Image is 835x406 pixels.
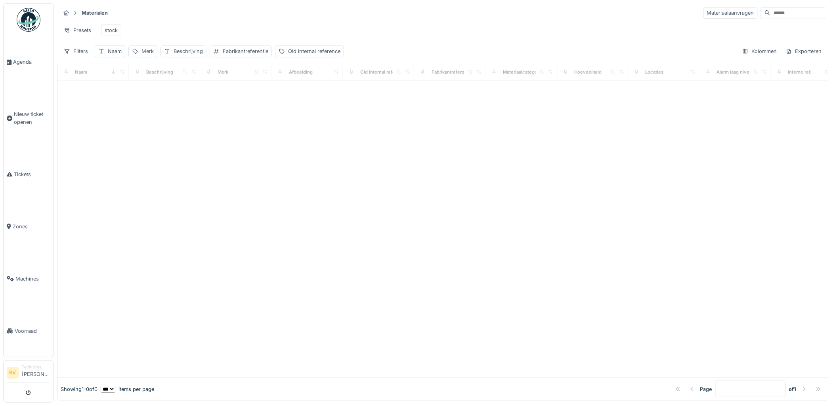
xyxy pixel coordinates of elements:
a: Voorraad [4,305,54,357]
div: Merk [141,47,154,55]
div: Beschrijving [174,47,203,55]
div: Fabrikantreferentie [432,69,473,76]
span: Voorraad [15,327,50,335]
div: Kolommen [739,46,781,57]
div: Showing 1 - 0 of 0 [61,385,97,393]
span: Zones [13,223,50,230]
div: Naam [75,69,87,76]
span: Machines [15,275,50,283]
span: Tickets [14,171,50,178]
div: Exporteren [782,46,825,57]
div: Page [700,385,712,393]
div: stock [105,27,118,34]
div: Technicus [22,364,50,370]
li: [PERSON_NAME] [22,364,50,381]
strong: Materialen [78,9,111,17]
div: Interne ref. [788,69,812,76]
li: BV [7,367,19,379]
a: BV Technicus[PERSON_NAME] [7,364,50,383]
div: Alarm laag niveau [717,69,755,76]
a: Machines [4,252,54,305]
div: Beschrijving [146,69,173,76]
img: Badge_color-CXgf-gQk.svg [17,8,40,32]
div: Merk [218,69,228,76]
div: Materiaalaanvragen [703,7,758,19]
div: Naam [108,47,122,55]
div: Fabrikantreferentie [223,47,268,55]
div: Old internal reference [360,69,408,76]
a: Tickets [4,148,54,200]
a: Nieuw ticket openen [4,88,54,148]
div: Old internal reference [288,47,340,55]
strong: of 1 [789,385,797,393]
a: Agenda [4,36,54,88]
span: Nieuw ticket openen [14,110,50,125]
div: Hoeveelheid [574,69,602,76]
div: Presets [60,25,95,36]
div: items per page [101,385,154,393]
div: Locaties [646,69,664,76]
div: Filters [60,46,92,57]
div: Afbeelding [289,69,313,76]
div: Materiaalcategorie [503,69,543,76]
span: Agenda [13,58,50,66]
a: Zones [4,200,54,252]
